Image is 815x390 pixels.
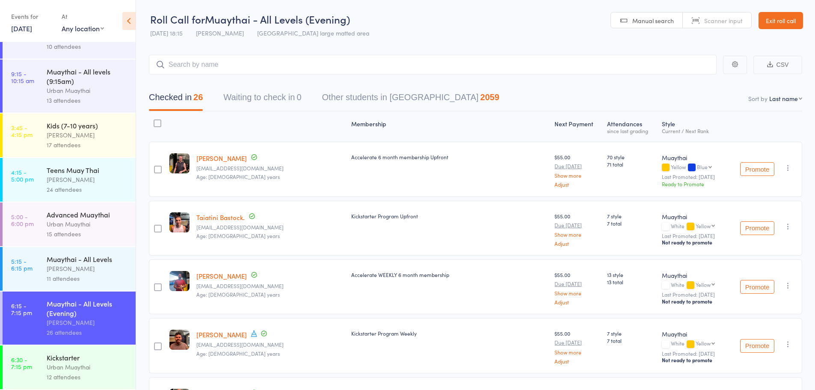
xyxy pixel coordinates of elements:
div: 24 attendees [47,185,128,194]
div: Muaythai - All Levels [47,254,128,264]
span: [GEOGRAPHIC_DATA] large matted area [257,29,369,37]
span: Age: [DEMOGRAPHIC_DATA] years [196,232,280,239]
div: Events for [11,9,53,24]
a: 9:15 -10:15 amMuaythai - All levels (9:15am)Urban Muaythai13 attendees [3,60,136,113]
div: Not ready to promote [662,239,723,246]
div: Ready to Promote [662,180,723,188]
div: Any location [62,24,104,33]
a: Adjust [554,241,600,246]
time: 3:45 - 4:15 pm [11,124,33,138]
div: Urban Muaythai [47,219,128,229]
a: 5:00 -6:00 pmAdvanced MuaythaiUrban Muaythai15 attendees [3,202,136,246]
span: 7 total [607,220,655,227]
div: Membership [348,115,551,138]
div: Teens Muay Thai [47,165,128,175]
small: Due [DATE] [554,281,600,287]
div: Style [658,115,727,138]
button: Promote [740,221,774,235]
div: 2059 [480,92,500,102]
div: Kids (7-10 years) [47,121,128,130]
div: 26 [193,92,203,102]
small: Last Promoted: [DATE] [662,351,723,357]
div: Not ready to promote [662,298,723,305]
span: Age: [DEMOGRAPHIC_DATA] years [196,350,280,357]
div: $55.00 [554,271,600,305]
small: Due [DATE] [554,222,600,228]
div: Yellow [696,282,711,287]
div: Accelerate 6 month membership Upfront [351,153,548,161]
a: Exit roll call [759,12,803,29]
div: Last name [769,94,798,103]
span: [DATE] 18:15 [150,29,183,37]
button: CSV [753,56,802,74]
time: 5:00 - 6:00 pm [11,213,34,227]
small: tai.bastock@gmail.com [196,224,344,230]
small: Last Promoted: [DATE] [662,292,723,298]
div: Yellow [696,340,711,346]
img: image1704958611.png [169,153,190,173]
a: 5:15 -6:15 pmMuaythai - All Levels[PERSON_NAME]11 attendees [3,247,136,291]
div: Yellow [696,223,711,229]
div: Muaythai - All Levels (Evening) [47,299,128,318]
div: Kickstarter Program Weekly [351,330,548,337]
div: Blue [697,164,708,170]
a: Show more [554,290,600,296]
small: Due [DATE] [554,163,600,169]
div: Not ready to promote [662,357,723,363]
small: Last Promoted: [DATE] [662,233,723,239]
div: Accelerate WEEKLY 6 month membership [351,271,548,278]
div: 17 attendees [47,140,128,150]
a: Show more [554,349,600,355]
div: 13 attendees [47,95,128,105]
div: White [662,340,723,348]
span: 13 total [607,278,655,286]
label: Sort by [748,94,768,103]
span: Scanner input [704,16,743,25]
input: Search by name [149,55,717,74]
time: 5:15 - 6:15 pm [11,258,33,271]
span: Roll Call for [150,12,205,26]
a: 6:15 -7:15 pmMuaythai - All Levels (Evening)[PERSON_NAME]26 attendees [3,292,136,345]
div: $55.00 [554,330,600,363]
button: Promote [740,339,774,353]
a: [PERSON_NAME] [196,154,247,163]
small: Jankers31@gmail.com [196,165,344,171]
div: 0 [296,92,301,102]
a: Show more [554,232,600,237]
time: 9:15 - 10:15 am [11,70,34,84]
div: Urban Muaythai [47,86,128,95]
div: Yellow [662,164,723,171]
div: White [662,223,723,230]
a: [DATE] [11,24,32,33]
div: since last grading [607,128,655,134]
span: 70 style [607,153,655,161]
div: Muaythai [662,212,723,221]
small: Due [DATE] [554,339,600,345]
div: Current / Next Rank [662,128,723,134]
button: Promote [740,162,774,176]
div: Advanced Muaythai [47,210,128,219]
div: $55.00 [554,153,600,187]
time: 6:30 - 7:15 pm [11,356,32,370]
div: Muaythai - All levels (9:15am) [47,67,128,86]
a: Adjust [554,182,600,187]
button: Waiting to check in0 [223,88,301,111]
time: 4:15 - 5:00 pm [11,169,34,182]
small: Last Promoted: [DATE] [662,174,723,180]
div: Next Payment [551,115,604,138]
span: Muaythai - All Levels (Evening) [205,12,350,26]
div: White [662,282,723,289]
div: Atten­dances [604,115,658,138]
div: 26 attendees [47,327,128,337]
div: 11 attendees [47,274,128,283]
small: sterob0@outlook.com [196,283,344,289]
a: Taiatini Bastock. [196,213,245,222]
a: 3:45 -4:15 pmKids (7-10 years)[PERSON_NAME]17 attendees [3,113,136,157]
span: 7 style [607,212,655,220]
span: 71 total [607,161,655,168]
div: 12 attendees [47,372,128,382]
div: Muaythai [662,153,723,162]
div: At [62,9,104,24]
a: Adjust [554,358,600,364]
div: Muaythai [662,330,723,338]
